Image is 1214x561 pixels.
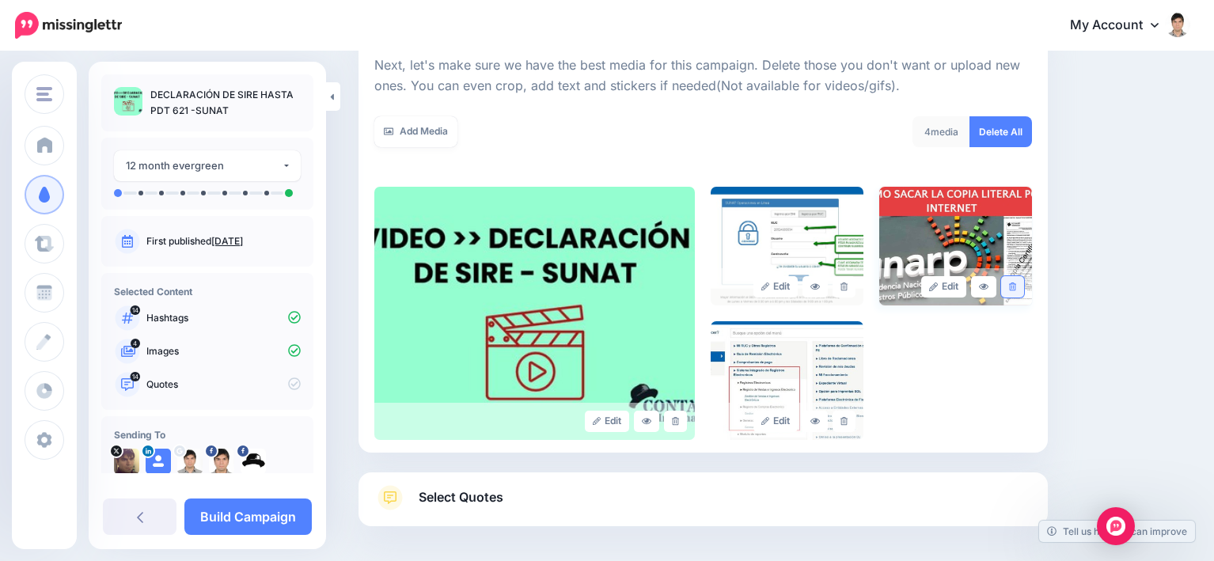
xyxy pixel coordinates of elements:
p: Next, let's make sure we have the best media for this campaign. Delete those you don't want or up... [374,55,1032,97]
h4: Sending To [114,429,301,441]
img: Missinglettr [15,12,122,39]
span: 4 [131,339,140,348]
a: [DATE] [211,235,243,247]
img: 847e6420105265f72a2f47bbdfaa8c77-44369.jpeg [114,449,139,474]
span: 14 [131,305,141,315]
a: Select Quotes [374,485,1032,526]
a: Edit [753,411,799,432]
p: Hashtags [146,311,301,325]
img: 4bf16047b7b3109bb50ff2f3c25e4979_large.jpg [711,321,863,440]
img: ACg8ocJKwssG9H-HIFprDmUqaTc7QtXJcbi5acG7l9rjHmus-gs96-c-83135.png [177,449,203,474]
p: Quotes [146,377,301,392]
span: 4 [924,126,931,138]
a: My Account [1054,6,1190,45]
div: Select Media [374,47,1032,440]
span: 14 [131,372,141,381]
img: e00f5be86ce58f754cd0b5a449af4913_thumb.jpg [114,87,142,116]
div: 12 month evergreen [126,157,282,175]
a: Edit [585,411,630,432]
p: First published [146,234,301,248]
p: DECLARACIÓN DE SIRE HASTA PDT 621 -SUNAT [150,87,301,119]
h4: Selected Content [114,286,301,298]
img: user_default_image.png [146,449,171,474]
span: Select Quotes [419,487,503,508]
a: Edit [921,276,966,298]
div: Open Intercom Messenger [1097,507,1135,545]
img: a4031fd1584ccae871891239c5fcb7ac_large.jpg [879,187,1032,305]
a: Tell us how we can improve [1039,521,1195,542]
div: media [912,116,970,147]
img: 5b402c345ca1c751215570afc663d49a_large.jpg [711,187,863,305]
img: e00f5be86ce58f754cd0b5a449af4913_large.jpg [374,187,695,440]
img: picture-bsa70547.png [209,449,234,474]
a: Add Media [374,116,457,147]
p: Images [146,344,301,358]
a: Edit [753,276,799,298]
a: Delete All [969,116,1032,147]
img: picture-bsa70548.png [241,449,266,474]
img: menu.png [36,87,52,101]
button: 12 month evergreen [114,150,301,181]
